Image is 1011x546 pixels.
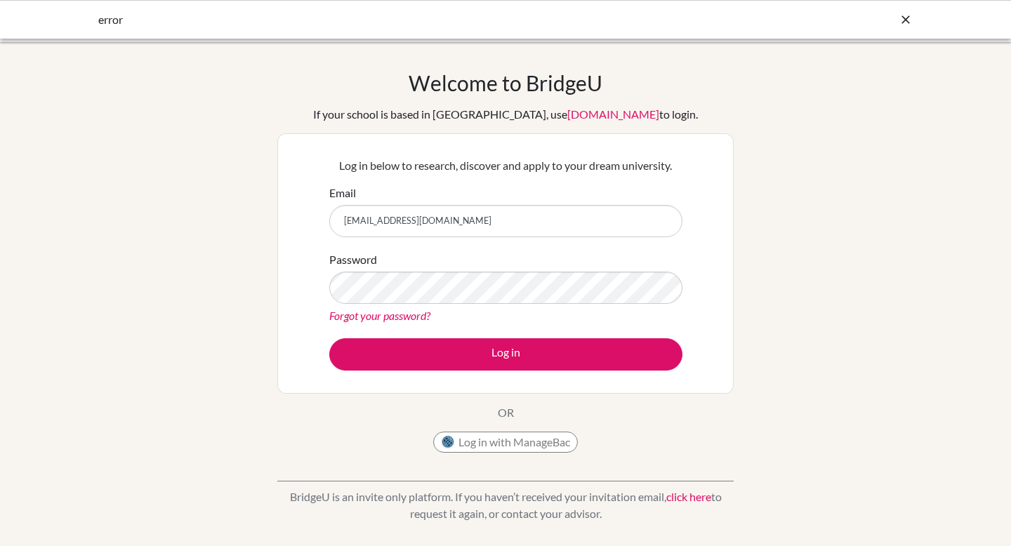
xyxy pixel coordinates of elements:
[329,251,377,268] label: Password
[329,157,682,174] p: Log in below to research, discover and apply to your dream university.
[313,106,698,123] div: If your school is based in [GEOGRAPHIC_DATA], use to login.
[409,70,602,95] h1: Welcome to BridgeU
[666,490,711,503] a: click here
[329,338,682,371] button: Log in
[98,11,702,28] div: error
[329,185,356,201] label: Email
[498,404,514,421] p: OR
[329,309,430,322] a: Forgot your password?
[433,432,578,453] button: Log in with ManageBac
[567,107,659,121] a: [DOMAIN_NAME]
[277,488,734,522] p: BridgeU is an invite only platform. If you haven’t received your invitation email, to request it ...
